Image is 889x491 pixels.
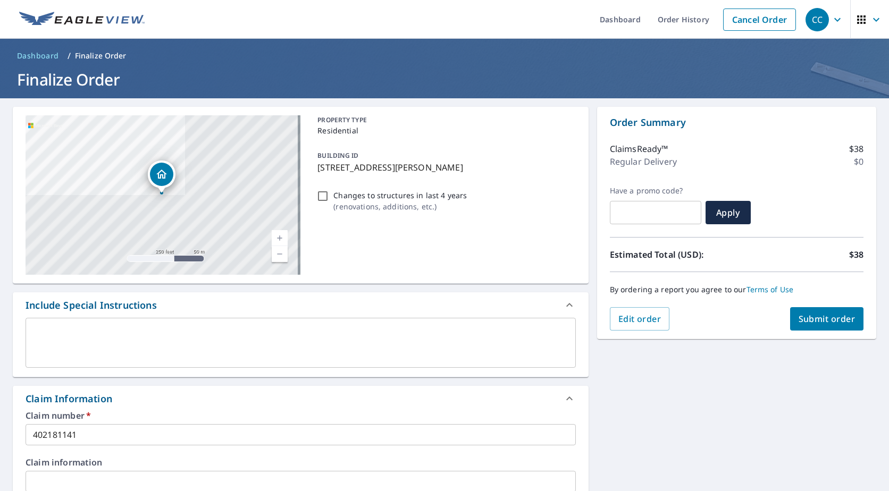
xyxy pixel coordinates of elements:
p: Residential [317,125,571,136]
label: Have a promo code? [610,186,701,196]
p: ClaimsReady™ [610,142,668,155]
div: Include Special Instructions [13,292,589,318]
p: BUILDING ID [317,151,358,160]
label: Claim number [26,411,576,420]
p: [STREET_ADDRESS][PERSON_NAME] [317,161,571,174]
p: $38 [849,142,863,155]
p: Estimated Total (USD): [610,248,737,261]
p: PROPERTY TYPE [317,115,571,125]
p: By ordering a report you agree to our [610,285,863,294]
div: Claim Information [13,386,589,411]
img: EV Logo [19,12,145,28]
span: Apply [714,207,742,218]
p: Regular Delivery [610,155,677,168]
p: Changes to structures in last 4 years [333,190,467,201]
div: Claim Information [26,392,112,406]
p: ( renovations, additions, etc. ) [333,201,467,212]
a: Dashboard [13,47,63,64]
button: Apply [706,201,751,224]
li: / [68,49,71,62]
a: Current Level 17, Zoom In [272,230,288,246]
div: Include Special Instructions [26,298,157,312]
div: Dropped pin, building 1, Residential property, 18459 Clairmont Cir E Northville, MI 48168 [148,160,175,193]
nav: breadcrumb [13,47,876,64]
a: Terms of Use [747,284,794,294]
p: $38 [849,248,863,261]
p: Finalize Order [75,50,127,61]
a: Cancel Order [723,9,796,31]
div: CC [806,8,829,31]
a: Current Level 17, Zoom Out [272,246,288,262]
span: Edit order [618,313,661,325]
label: Claim information [26,458,576,467]
span: Dashboard [17,50,59,61]
button: Edit order [610,307,670,331]
h1: Finalize Order [13,69,876,90]
p: $0 [854,155,863,168]
button: Submit order [790,307,864,331]
span: Submit order [799,313,856,325]
p: Order Summary [610,115,863,130]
